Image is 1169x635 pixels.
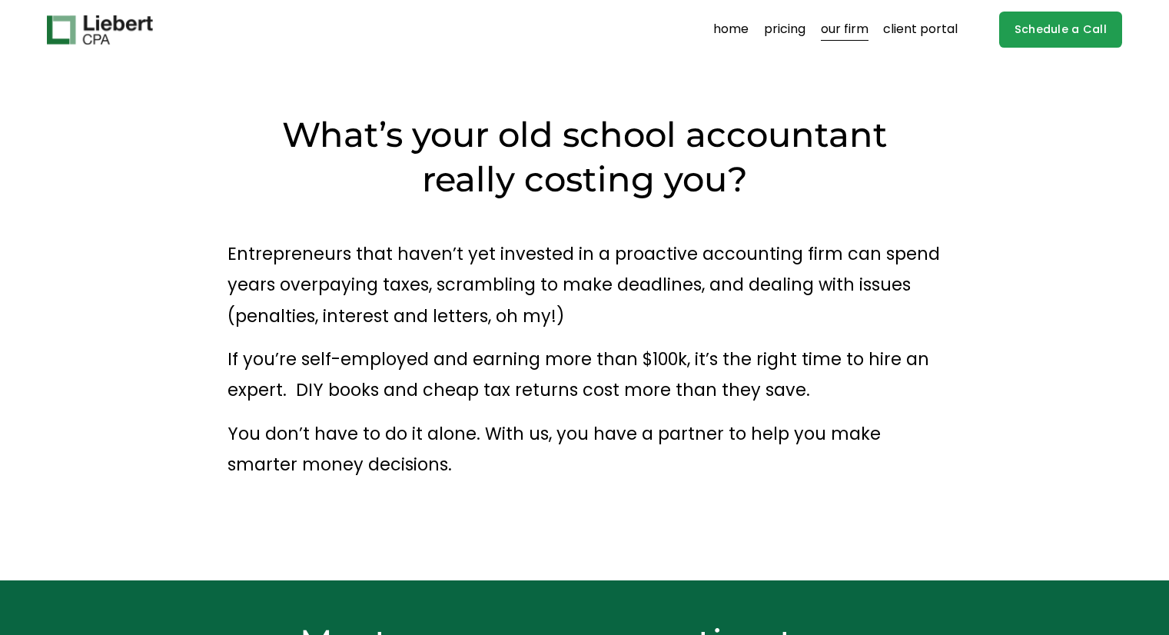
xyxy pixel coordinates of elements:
p: Entrepreneurs that haven’t yet invested in a proactive accounting firm can spend years overpaying... [227,238,942,331]
a: client portal [883,18,958,42]
img: Liebert CPA [47,15,153,45]
a: home [713,18,749,42]
a: Schedule a Call [999,12,1123,48]
p: If you’re self-employed and earning more than $100k, it’s the right time to hire an expert. DIY b... [227,344,942,406]
a: our firm [821,18,868,42]
p: You don’t have to do it alone. With us, you have a partner to help you make smarter money decisions. [227,418,942,480]
h2: What’s your old school accountant really costing you? [273,112,897,201]
a: pricing [764,18,805,42]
